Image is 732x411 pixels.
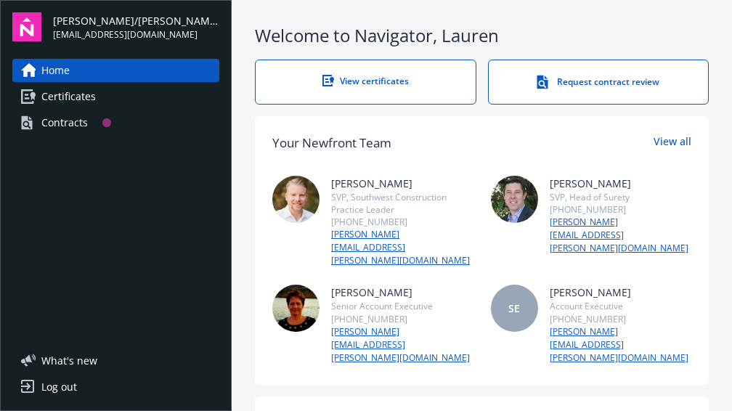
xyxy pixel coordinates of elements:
div: View certificates [285,75,447,87]
div: [PHONE_NUMBER] [331,216,473,228]
img: photo [272,176,320,223]
a: View all [654,134,691,152]
div: SVP, Southwest Construction Practice Leader [331,191,473,216]
div: Contracts [41,111,88,134]
span: [PERSON_NAME]/[PERSON_NAME] Construction, Inc. [53,13,219,28]
img: navigator-logo.svg [12,12,41,41]
div: [PHONE_NUMBER] [331,313,473,325]
span: Home [41,59,70,82]
div: Request contract review [518,75,680,89]
img: photo [272,285,320,332]
span: SE [508,301,520,316]
div: SVP, Head of Surety [550,191,692,203]
div: Your Newfront Team [272,134,391,152]
a: Home [12,59,219,82]
img: photo [491,176,538,223]
span: Certificates [41,85,96,108]
a: View certificates [255,60,476,105]
a: [PERSON_NAME][EMAIL_ADDRESS][PERSON_NAME][DOMAIN_NAME] [331,228,473,267]
a: [PERSON_NAME][EMAIL_ADDRESS][PERSON_NAME][DOMAIN_NAME] [550,325,692,365]
button: What's new [12,353,121,368]
a: Certificates [12,85,219,108]
span: [EMAIL_ADDRESS][DOMAIN_NAME] [53,28,219,41]
span: What ' s new [41,353,97,368]
div: [PERSON_NAME] [331,285,473,300]
div: [PERSON_NAME] [550,176,692,191]
a: Contracts [12,111,219,134]
div: Log out [41,375,77,399]
button: [PERSON_NAME]/[PERSON_NAME] Construction, Inc.[EMAIL_ADDRESS][DOMAIN_NAME] [53,12,219,41]
a: [PERSON_NAME][EMAIL_ADDRESS][PERSON_NAME][DOMAIN_NAME] [550,216,692,255]
div: Senior Account Executive [331,300,473,312]
div: [PERSON_NAME] [550,285,692,300]
div: Welcome to Navigator , Lauren [255,23,709,48]
div: [PHONE_NUMBER] [550,313,692,325]
a: Request contract review [488,60,709,105]
div: Account Executive [550,300,692,312]
div: [PERSON_NAME] [331,176,473,191]
div: [PHONE_NUMBER] [550,203,692,216]
a: [PERSON_NAME][EMAIL_ADDRESS][PERSON_NAME][DOMAIN_NAME] [331,325,473,365]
